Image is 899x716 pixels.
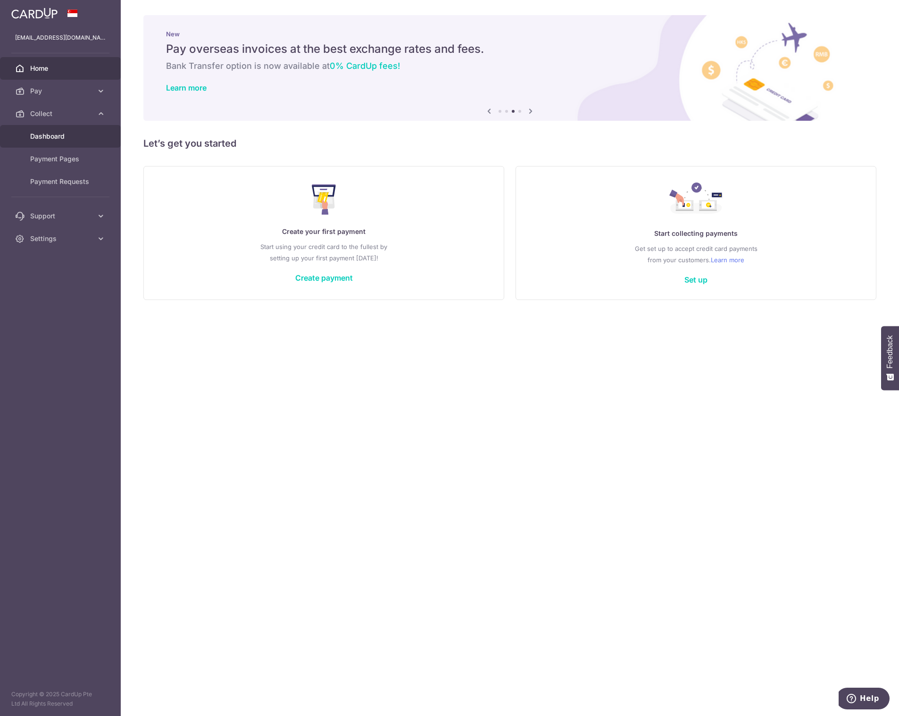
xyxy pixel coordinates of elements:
[535,228,857,239] p: Start collecting payments
[166,60,854,72] h6: Bank Transfer option is now available at
[30,211,92,221] span: Support
[15,33,106,42] p: [EMAIL_ADDRESS][DOMAIN_NAME]
[312,184,336,215] img: Make Payment
[166,83,207,92] a: Learn more
[143,136,876,151] h5: Let’s get you started
[163,241,485,264] p: Start using your credit card to the fullest by setting up your first payment [DATE]!
[30,234,92,243] span: Settings
[30,86,92,96] span: Pay
[886,335,894,368] span: Feedback
[684,275,708,284] a: Set up
[881,326,899,390] button: Feedback - Show survey
[30,154,92,164] span: Payment Pages
[711,254,744,266] a: Learn more
[143,15,876,121] img: International Invoice Banner
[535,243,857,266] p: Get set up to accept credit card payments from your customers.
[11,8,58,19] img: CardUp
[166,30,854,38] p: New
[166,42,854,57] h5: Pay overseas invoices at the best exchange rates and fees.
[30,109,92,118] span: Collect
[30,64,92,73] span: Home
[30,177,92,186] span: Payment Requests
[839,688,890,711] iframe: Opens a widget where you can find more information
[163,226,485,237] p: Create your first payment
[330,61,400,71] span: 0% CardUp fees!
[295,273,353,283] a: Create payment
[30,132,92,141] span: Dashboard
[669,183,723,216] img: Collect Payment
